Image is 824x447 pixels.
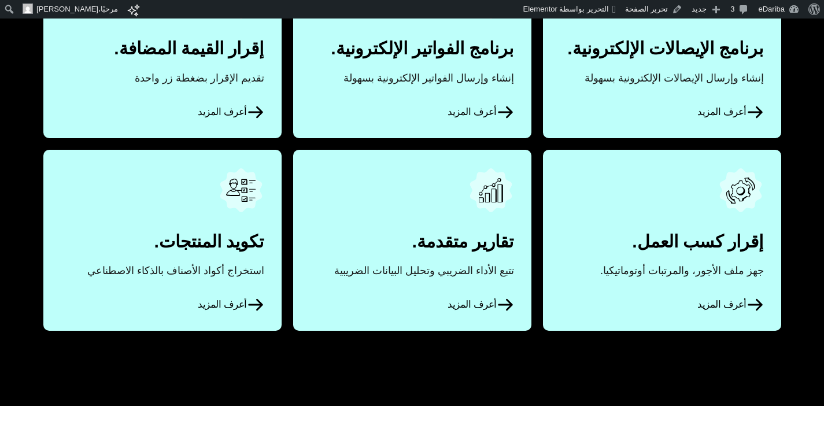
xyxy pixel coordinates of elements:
span: التحرير بواسطة Elementor [523,5,609,13]
span: أعرف المزيد [697,296,763,313]
span: أعرف المزيد [448,104,513,121]
span: أعرف المزيد [697,104,763,121]
a: أعرف المزيد [293,150,531,331]
span: أعرف المزيد [198,104,264,121]
a: أعرف المزيد [43,150,282,331]
span: أعرف المزيد [198,296,264,313]
span: أعرف المزيد [448,296,513,313]
a: أعرف المزيد [543,150,781,331]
